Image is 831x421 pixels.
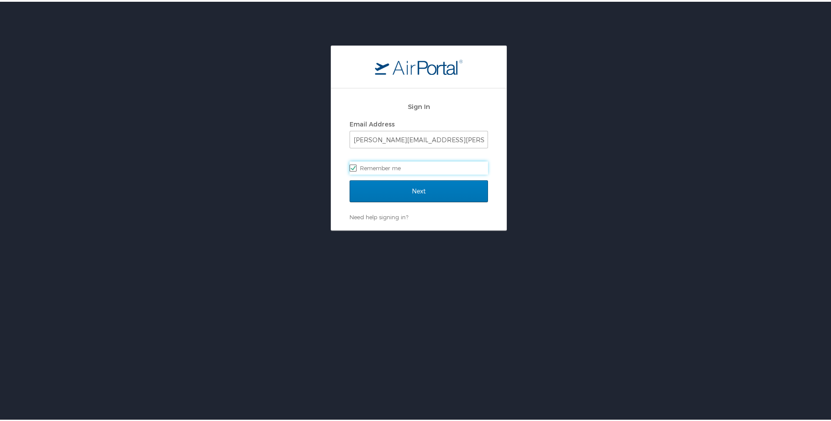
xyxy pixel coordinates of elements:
[350,119,395,126] label: Email Address
[350,160,488,173] label: Remember me
[350,179,488,200] input: Next
[350,100,488,110] h2: Sign In
[375,57,463,73] img: logo
[350,212,408,219] a: Need help signing in?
